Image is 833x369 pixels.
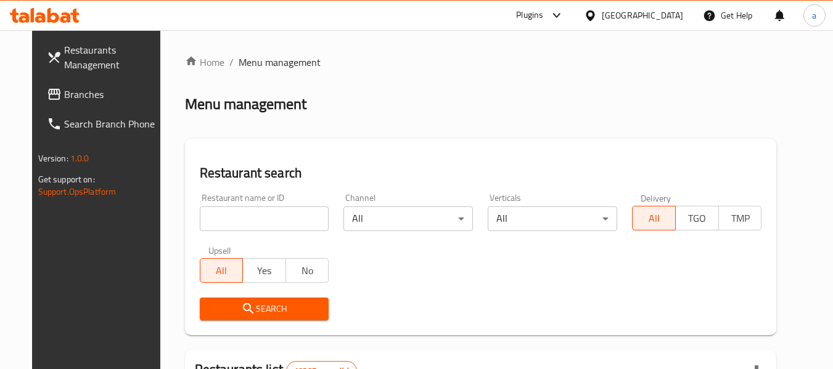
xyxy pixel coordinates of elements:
[38,171,95,187] span: Get support on:
[641,193,671,202] label: Delivery
[200,206,329,231] input: Search for restaurant name or ID..
[185,55,777,70] nav: breadcrumb
[37,79,171,109] a: Branches
[285,258,329,283] button: No
[602,9,683,22] div: [GEOGRAPHIC_DATA]
[208,246,231,254] label: Upsell
[632,206,676,230] button: All
[239,55,321,70] span: Menu management
[248,262,281,280] span: Yes
[37,109,171,139] a: Search Branch Phone
[185,55,224,70] a: Home
[64,43,162,72] span: Restaurants Management
[812,9,816,22] span: a
[516,8,543,23] div: Plugins
[681,209,714,227] span: TGO
[37,35,171,79] a: Restaurants Management
[38,150,68,166] span: Version:
[488,206,617,231] div: All
[38,184,117,200] a: Support.OpsPlatform
[724,209,757,227] span: TMP
[185,94,306,114] h2: Menu management
[242,258,286,283] button: Yes
[675,206,719,230] button: TGO
[638,209,671,227] span: All
[718,206,762,230] button: TMP
[343,206,473,231] div: All
[200,258,244,283] button: All
[200,164,762,182] h2: Restaurant search
[229,55,234,70] li: /
[64,116,162,131] span: Search Branch Phone
[210,301,319,317] span: Search
[64,87,162,102] span: Branches
[205,262,239,280] span: All
[291,262,324,280] span: No
[200,298,329,320] button: Search
[70,150,89,166] span: 1.0.0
